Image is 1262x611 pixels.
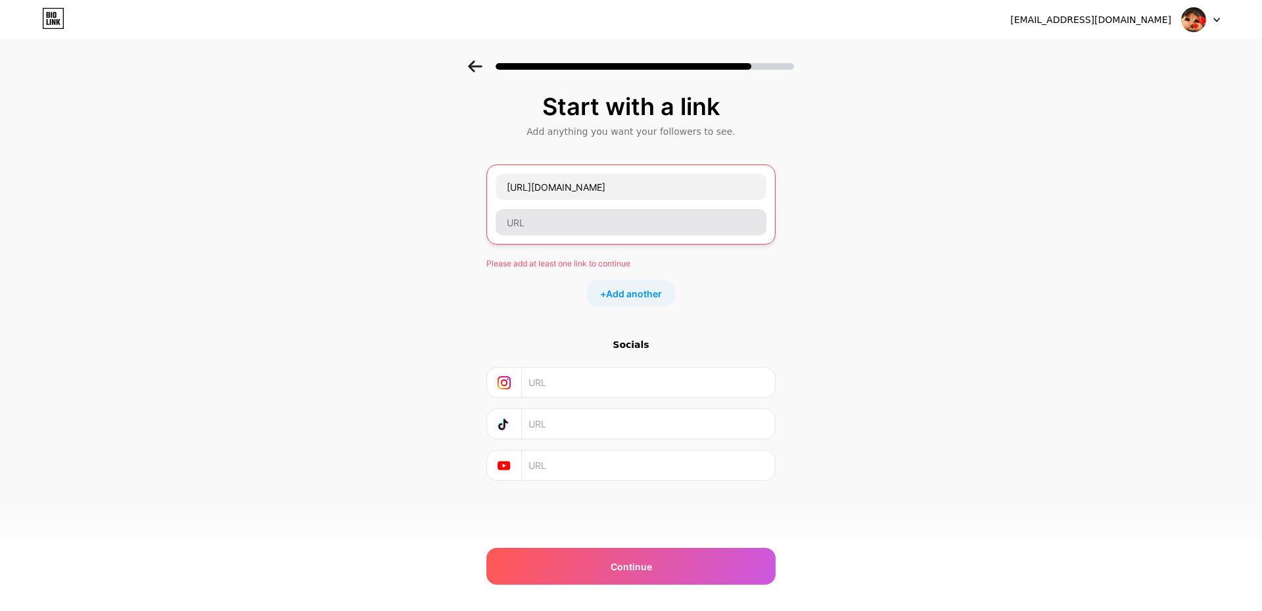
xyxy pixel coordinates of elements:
span: Continue [611,560,652,574]
div: Start with a link [493,93,769,120]
div: Please add at least one link to continue [486,258,776,270]
input: Link name [496,174,766,200]
div: Socials [486,338,776,351]
input: URL [528,451,767,480]
span: Add another [606,287,662,301]
div: [EMAIL_ADDRESS][DOMAIN_NAME] [1010,13,1171,27]
input: URL [528,368,767,397]
div: Add anything you want your followers to see. [493,125,769,138]
img: Ryoiki Tenkai [1181,7,1206,32]
input: URL [528,409,767,439]
div: + [587,280,675,306]
input: URL [496,209,766,235]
